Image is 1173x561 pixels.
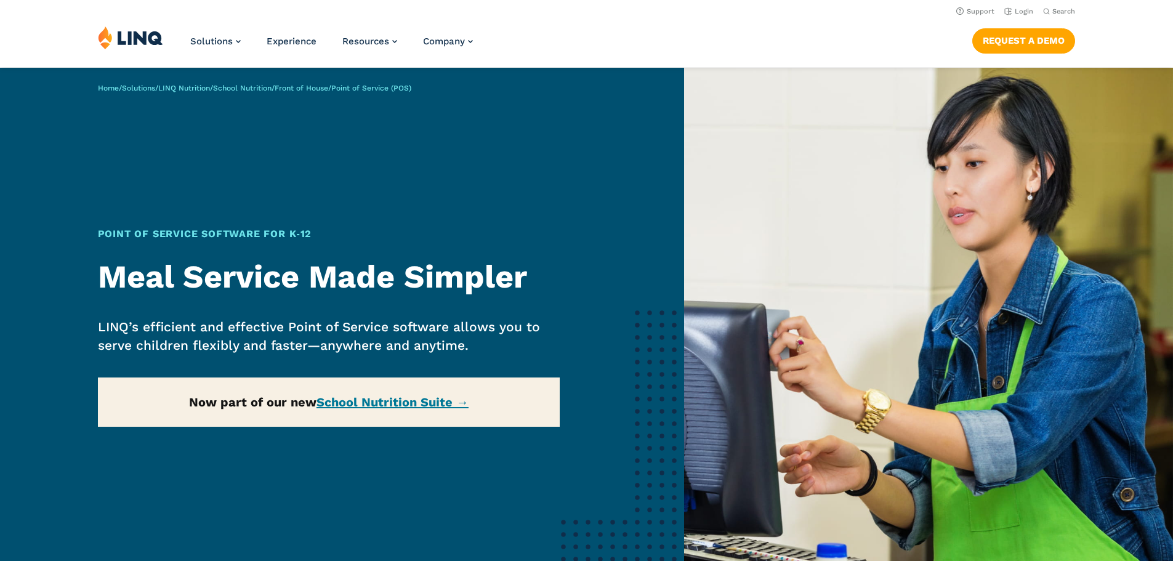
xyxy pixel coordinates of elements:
[98,84,411,92] span: / / / / /
[98,318,560,355] p: LINQ’s efficient and effective Point of Service software allows you to serve children flexibly an...
[1004,7,1033,15] a: Login
[190,36,233,47] span: Solutions
[275,84,328,92] a: Front of House
[956,7,994,15] a: Support
[972,28,1075,53] a: Request a Demo
[189,395,469,410] strong: Now part of our new
[342,36,389,47] span: Resources
[190,26,473,67] nav: Primary Navigation
[423,36,473,47] a: Company
[158,84,210,92] a: LINQ Nutrition
[98,26,163,49] img: LINQ | K‑12 Software
[98,227,560,241] h1: Point of Service Software for K‑12
[1043,7,1075,16] button: Open Search Bar
[98,258,527,296] strong: Meal Service Made Simpler
[122,84,155,92] a: Solutions
[331,84,411,92] span: Point of Service (POS)
[267,36,316,47] a: Experience
[972,26,1075,53] nav: Button Navigation
[316,395,469,410] a: School Nutrition Suite →
[423,36,465,47] span: Company
[213,84,272,92] a: School Nutrition
[190,36,241,47] a: Solutions
[1052,7,1075,15] span: Search
[98,84,119,92] a: Home
[342,36,397,47] a: Resources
